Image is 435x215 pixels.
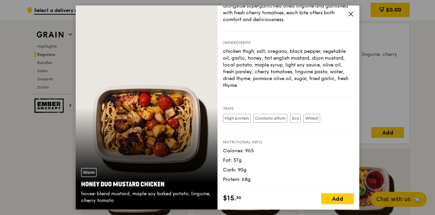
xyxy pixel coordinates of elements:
[223,114,251,123] label: High protein
[81,190,212,204] div: house-blend mustard, maple soy baked potato, linguine, cherry tomato
[303,114,320,123] label: Wheat
[253,114,287,123] label: Contains allium
[321,193,354,204] div: Add
[223,176,354,183] div: Protein: 68g
[223,157,354,164] div: Fat: 37g
[236,195,241,200] span: 50
[81,180,212,189] div: Honey Duo Mustard Chicken
[223,106,354,111] div: Tags
[290,114,301,123] label: Soy
[223,167,354,173] div: Carb: 90g
[223,193,236,203] span: $15.
[223,148,354,154] div: Calories: 965
[223,40,354,45] div: Ingredients
[223,48,354,89] div: chicken thigh, salt, oregano, black pepper, vegetable oil, garlic, honey, hot english mustard, di...
[81,168,96,177] div: Warm
[223,139,354,145] div: Nutritional info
